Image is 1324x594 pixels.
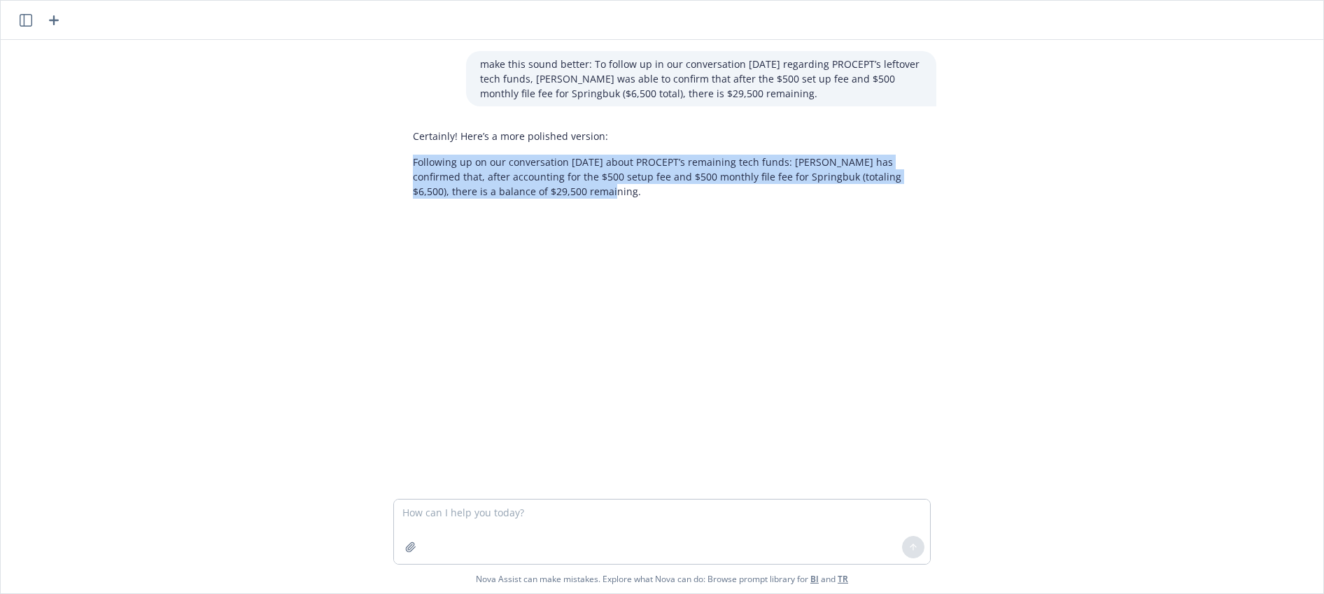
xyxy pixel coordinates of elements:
span: Nova Assist can make mistakes. Explore what Nova can do: Browse prompt library for and [476,565,848,593]
p: Following up on our conversation [DATE] about PROCEPT’s remaining tech funds: [PERSON_NAME] has c... [413,155,922,199]
a: TR [838,573,848,585]
a: BI [810,573,819,585]
p: make this sound better: To follow up in our conversation [DATE] regarding PROCEPT’s leftover tech... [480,57,922,101]
p: Certainly! Here’s a more polished version: [413,129,922,143]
